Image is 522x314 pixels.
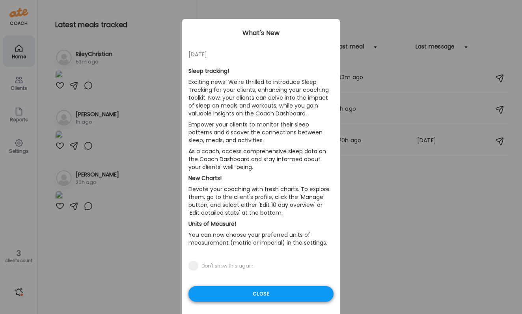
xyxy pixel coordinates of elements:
b: New Charts! [188,174,222,182]
div: What's New [182,28,340,38]
p: As a coach, access comprehensive sleep data on the Coach Dashboard and stay informed about your c... [188,146,334,173]
div: [DATE] [188,50,334,59]
p: You can now choose your preferred units of measurement (metric or imperial) in the settings. [188,229,334,248]
div: Close [188,286,334,302]
div: Don't show this again [201,263,254,269]
b: Units of Measure! [188,220,236,228]
p: Elevate your coaching with fresh charts. To explore them, go to the client's profile, click the '... [188,184,334,218]
p: Empower your clients to monitor their sleep patterns and discover the connections between sleep, ... [188,119,334,146]
b: Sleep tracking! [188,67,229,75]
p: Exciting news! We're thrilled to introduce Sleep Tracking for your clients, enhancing your coachi... [188,76,334,119]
